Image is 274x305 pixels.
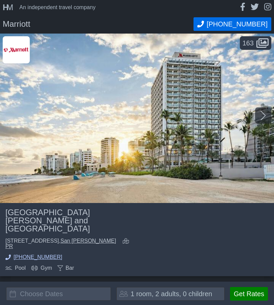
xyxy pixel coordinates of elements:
[251,3,259,12] a: twitter
[131,290,212,297] div: 1 room, 2 adults, 0 children
[3,3,6,12] span: H
[5,238,116,249] a: San [PERSON_NAME] PR
[5,265,26,271] div: Pool
[6,287,111,301] input: Choose Dates
[3,20,193,28] h1: Marriott
[3,36,30,63] img: Marriott
[19,5,95,10] div: An independent travel company
[14,255,62,260] span: [PHONE_NUMBER]
[240,3,245,12] a: facebook
[230,287,268,301] button: Get Rates
[5,208,132,233] h2: [GEOGRAPHIC_DATA][PERSON_NAME] and [GEOGRAPHIC_DATA]
[31,265,52,271] div: Gym
[6,3,11,12] span: M
[207,20,268,28] span: [PHONE_NUMBER]
[240,36,271,50] div: 163
[193,17,271,31] button: Call
[58,265,74,271] div: Bar
[5,238,117,249] div: [STREET_ADDRESS],
[264,3,271,12] a: instagram
[3,3,17,12] a: HM
[123,238,132,249] a: view map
